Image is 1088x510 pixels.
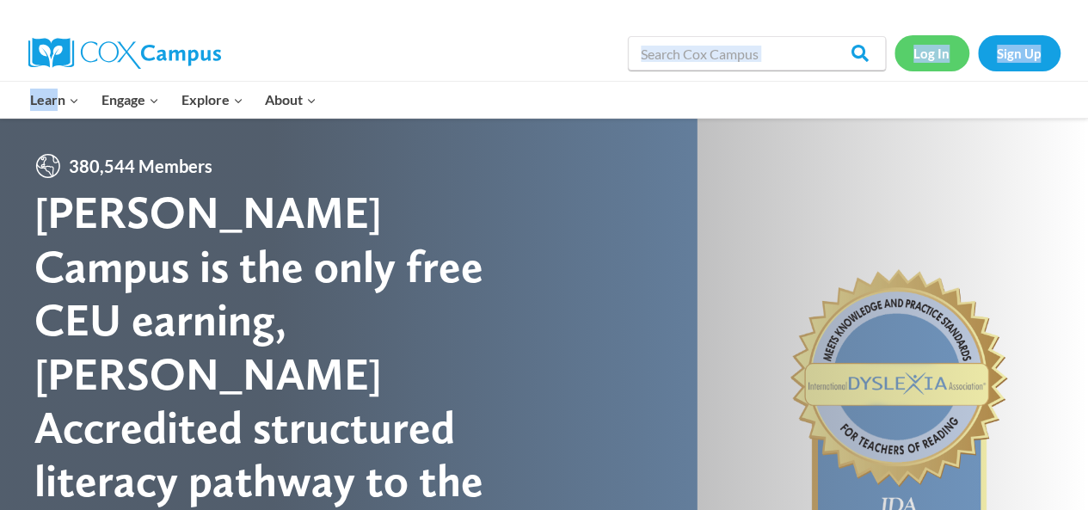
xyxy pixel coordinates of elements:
[894,35,1060,71] nav: Secondary Navigation
[170,82,255,118] button: Child menu of Explore
[894,35,969,71] a: Log In
[28,38,221,69] img: Cox Campus
[62,152,219,180] span: 380,544 Members
[254,82,328,118] button: Child menu of About
[90,82,170,118] button: Child menu of Engage
[628,36,886,71] input: Search Cox Campus
[20,82,91,118] button: Child menu of Learn
[20,82,328,118] nav: Primary Navigation
[978,35,1060,71] a: Sign Up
